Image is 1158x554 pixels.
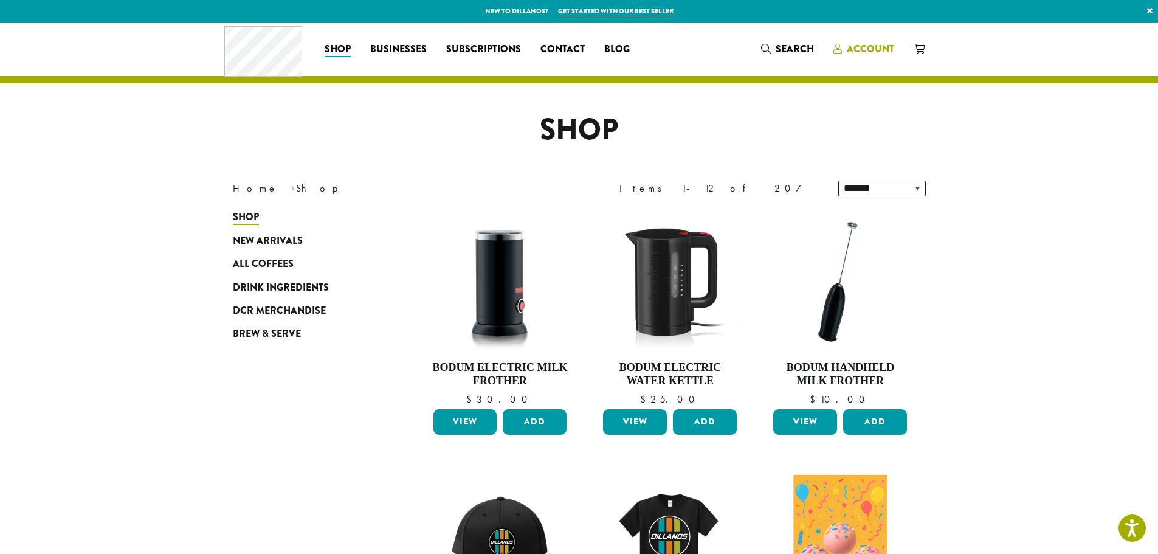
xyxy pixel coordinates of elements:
h4: Bodum Electric Milk Frother [430,361,570,387]
span: All Coffees [233,257,294,272]
a: Bodum Electric Milk Frother $30.00 [430,212,570,404]
a: View [433,409,497,435]
img: DP3955.01.png [600,212,740,351]
span: Drink Ingredients [233,280,329,296]
span: Shop [325,42,351,57]
a: Shop [233,206,379,229]
a: Brew & Serve [233,322,379,345]
span: Brew & Serve [233,327,301,342]
a: Bodum Electric Water Kettle $25.00 [600,212,740,404]
span: Subscriptions [446,42,521,57]
a: Shop [315,40,360,59]
span: › [291,177,295,196]
nav: Breadcrumb [233,181,561,196]
h4: Bodum Electric Water Kettle [600,361,740,387]
h1: Shop [224,113,935,148]
a: Bodum Handheld Milk Frother $10.00 [770,212,910,404]
span: Shop [233,210,259,225]
a: Home [233,182,278,195]
span: $ [810,393,820,406]
bdi: 25.00 [640,393,700,406]
a: View [773,409,837,435]
span: New Arrivals [233,234,303,249]
img: DP3927.01-002.png [770,212,910,351]
a: New Arrivals [233,229,379,252]
img: DP3954.01-002.png [430,212,570,351]
span: DCR Merchandise [233,303,326,319]
span: Account [847,42,894,56]
a: View [603,409,667,435]
a: Drink Ingredients [233,275,379,299]
span: Search [776,42,814,56]
div: Items 1-12 of 207 [619,181,820,196]
button: Add [503,409,567,435]
span: $ [640,393,650,406]
span: $ [466,393,477,406]
a: Search [751,39,824,59]
span: Blog [604,42,630,57]
bdi: 30.00 [466,393,533,406]
a: All Coffees [233,252,379,275]
a: DCR Merchandise [233,299,379,322]
h4: Bodum Handheld Milk Frother [770,361,910,387]
span: Businesses [370,42,427,57]
span: Contact [540,42,585,57]
bdi: 10.00 [810,393,870,406]
button: Add [673,409,737,435]
button: Add [843,409,907,435]
a: Get started with our best seller [558,6,674,16]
